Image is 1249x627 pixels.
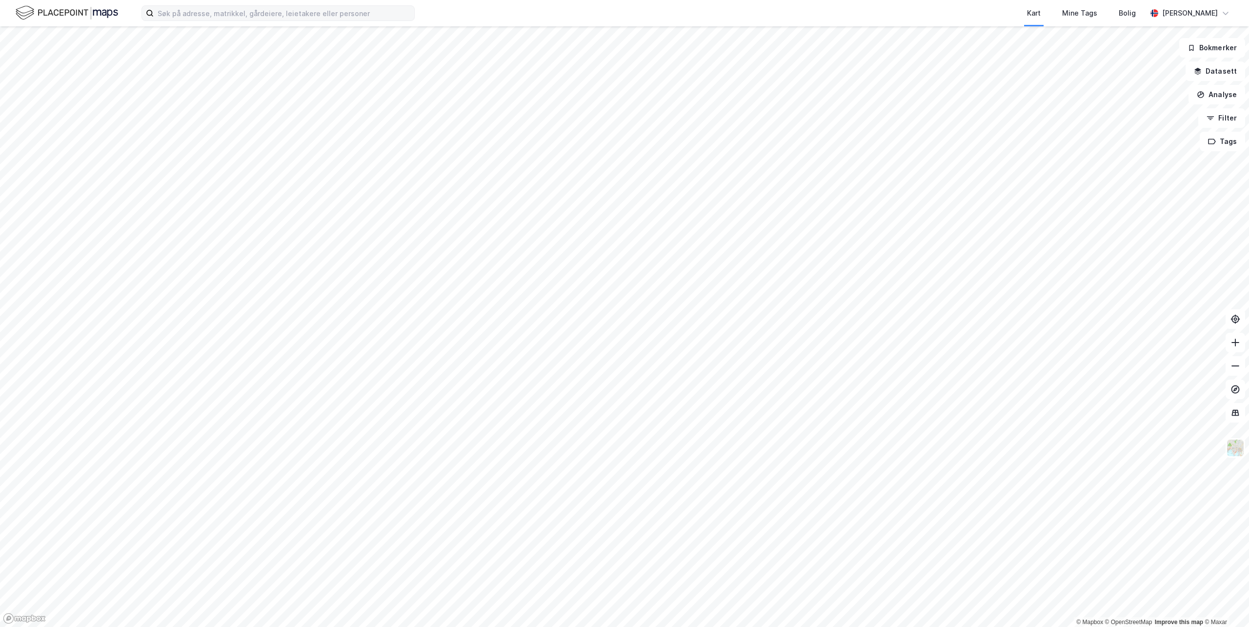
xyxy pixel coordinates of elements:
img: logo.f888ab2527a4732fd821a326f86c7f29.svg [16,4,118,21]
button: Datasett [1186,61,1245,81]
div: Kontrollprogram for chat [1200,580,1249,627]
img: Z [1226,439,1245,457]
button: Filter [1198,108,1245,128]
a: Mapbox homepage [3,613,46,624]
button: Bokmerker [1179,38,1245,58]
button: Analyse [1189,85,1245,104]
div: Kart [1027,7,1041,19]
input: Søk på adresse, matrikkel, gårdeiere, leietakere eller personer [154,6,414,20]
a: OpenStreetMap [1105,619,1152,626]
div: Mine Tags [1062,7,1097,19]
button: Tags [1200,132,1245,151]
div: [PERSON_NAME] [1162,7,1218,19]
a: Mapbox [1076,619,1103,626]
a: Improve this map [1155,619,1203,626]
iframe: Chat Widget [1200,580,1249,627]
div: Bolig [1119,7,1136,19]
